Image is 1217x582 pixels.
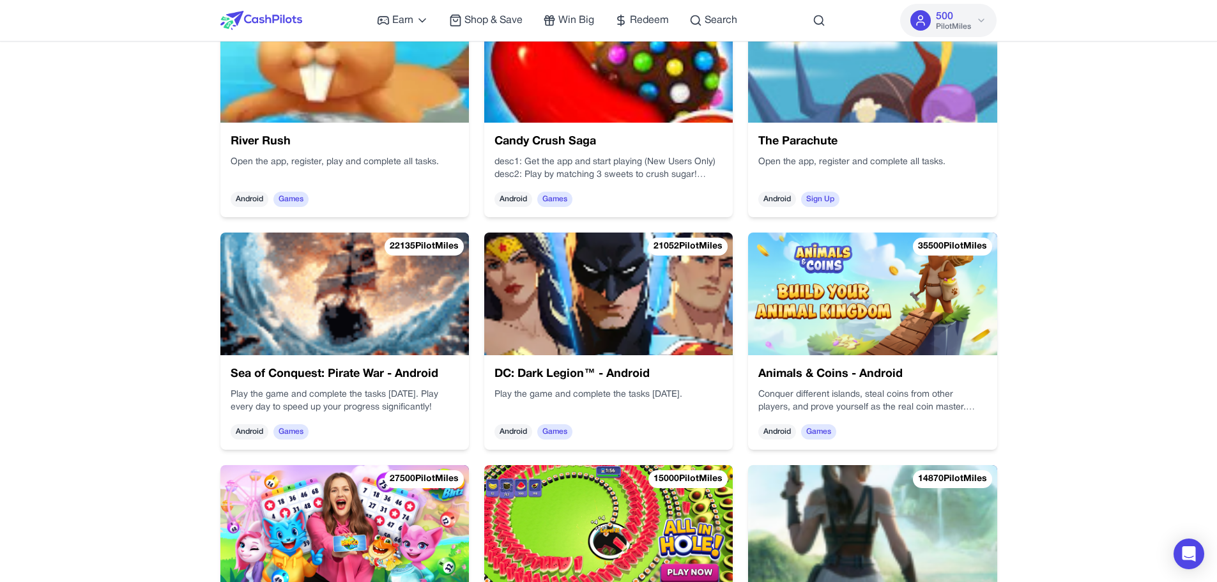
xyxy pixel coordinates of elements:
img: Animals & Coins - Android [748,233,997,355]
a: Earn [377,13,429,28]
span: Games [537,424,572,440]
a: Shop & Save [449,13,523,28]
div: 27500 PilotMiles [385,470,464,488]
h3: River Rush [231,133,459,151]
span: Redeem [630,13,669,28]
div: 15000 PilotMiles [648,470,728,488]
span: Sign Up [801,192,839,207]
span: Android [494,424,532,440]
span: Shop & Save [464,13,523,28]
a: Search [689,13,737,28]
a: Redeem [615,13,669,28]
div: Open Intercom Messenger [1174,539,1204,569]
div: Open the app, register, play and complete all tasks. [231,156,459,181]
span: 500 [936,9,953,24]
span: Android [758,424,796,440]
h3: Sea of Conquest: Pirate War - Android [231,365,459,383]
h3: DC: Dark Legion™ - Android [494,365,723,383]
div: 14870 PilotMiles [913,470,992,488]
span: Win Big [558,13,594,28]
h3: The Parachute [758,133,986,151]
span: Android [231,192,268,207]
p: Conquer different islands, steal coins from other players, and prove yourself as the real coin ma... [758,388,986,414]
span: Games [537,192,572,207]
span: Games [273,192,309,207]
button: 500PilotMiles [900,4,997,37]
span: Android [231,424,268,440]
a: Win Big [543,13,594,28]
span: Games [273,424,309,440]
div: desc1: Get the app and start playing (New Users Only) desc2: Play by matching 3 sweets to crush s... [494,156,723,181]
div: 21052 PilotMiles [648,238,728,256]
div: Play the game and complete the tasks [DATE]. Play every day to speed up your progress significantly! [231,388,459,414]
span: PilotMiles [936,22,971,32]
div: Open the app, register and complete all tasks. [758,156,986,181]
img: CashPilots Logo [220,11,302,30]
h3: Candy Crush Saga [494,133,723,151]
div: Play the game and complete the tasks [DATE]. [494,388,723,414]
span: Android [494,192,532,207]
div: 22135 PilotMiles [385,238,464,256]
img: DC: Dark Legion™ - Android [484,233,733,355]
h3: Animals & Coins - Android [758,365,986,383]
span: Android [758,192,796,207]
span: Earn [392,13,413,28]
span: Search [705,13,737,28]
span: Games [801,424,836,440]
img: Sea of Conquest: Pirate War - Android [220,233,469,355]
div: 35500 PilotMiles [913,238,992,256]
